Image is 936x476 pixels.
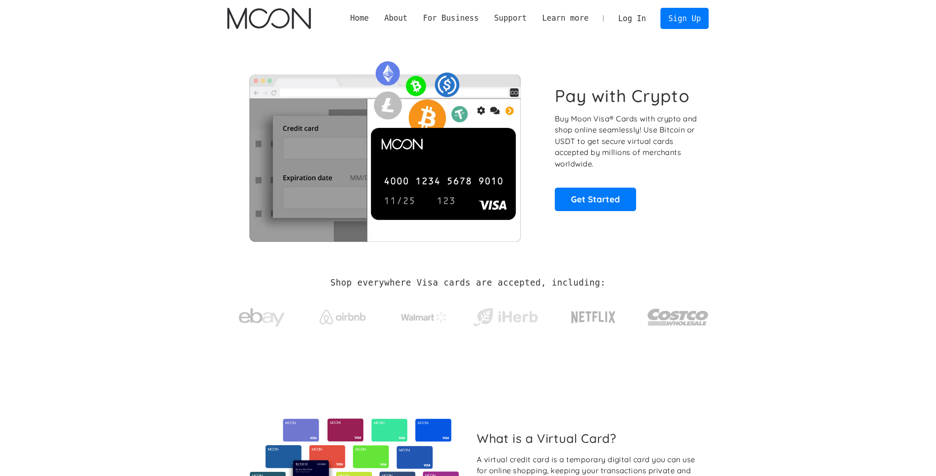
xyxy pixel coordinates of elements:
[343,12,377,24] a: Home
[647,300,709,334] img: Costco
[423,12,479,24] div: For Business
[401,312,447,323] img: Walmart
[477,431,701,446] h2: What is a Virtual Card?
[610,8,654,29] a: Log In
[320,310,366,324] img: Airbnb
[330,278,605,288] h2: Shop everywhere Visa cards are accepted, including:
[542,12,588,24] div: Learn more
[555,86,690,106] h1: Pay with Crypto
[553,297,635,333] a: Netflix
[486,12,534,24] div: Support
[377,12,415,24] div: About
[227,8,310,29] a: home
[570,306,616,329] img: Netflix
[227,8,310,29] img: Moon Logo
[227,294,296,337] a: ebay
[494,12,527,24] div: Support
[471,296,540,334] a: iHerb
[471,305,540,329] img: iHerb
[555,188,636,211] a: Get Started
[647,291,709,339] a: Costco
[555,113,699,170] p: Buy Moon Visa® Cards with crypto and shop online seamlessly! Use Bitcoin or USDT to get secure vi...
[415,12,486,24] div: For Business
[535,12,597,24] div: Learn more
[309,301,377,329] a: Airbnb
[390,303,458,327] a: Walmart
[227,55,542,241] img: Moon Cards let you spend your crypto anywhere Visa is accepted.
[660,8,708,29] a: Sign Up
[239,303,285,332] img: ebay
[384,12,408,24] div: About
